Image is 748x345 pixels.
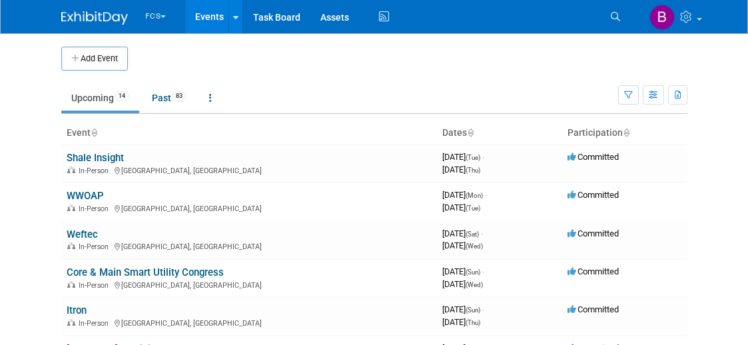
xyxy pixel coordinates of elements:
[466,306,480,314] span: (Sun)
[442,240,483,250] span: [DATE]
[61,47,128,71] button: Add Event
[142,85,196,111] a: Past83
[91,127,97,138] a: Sort by Event Name
[482,266,484,276] span: -
[481,228,483,238] span: -
[442,266,484,276] span: [DATE]
[61,85,139,111] a: Upcoming14
[466,230,479,238] span: (Sat)
[67,152,124,164] a: Shale Insight
[67,190,104,202] a: WWOAP
[567,266,619,276] span: Committed
[442,190,487,200] span: [DATE]
[172,91,187,101] span: 83
[79,167,113,175] span: In-Person
[67,228,98,240] a: Weftec
[442,317,480,327] span: [DATE]
[79,204,113,213] span: In-Person
[61,11,128,25] img: ExhibitDay
[67,279,432,290] div: [GEOGRAPHIC_DATA], [GEOGRAPHIC_DATA]
[67,304,87,316] a: Itron
[442,202,480,212] span: [DATE]
[623,127,629,138] a: Sort by Participation Type
[649,5,675,30] img: Barb DeWyer
[466,192,483,199] span: (Mon)
[482,152,484,162] span: -
[67,319,75,326] img: In-Person Event
[442,152,484,162] span: [DATE]
[442,165,480,174] span: [DATE]
[567,228,619,238] span: Committed
[466,268,480,276] span: (Sun)
[466,167,480,174] span: (Thu)
[467,127,474,138] a: Sort by Start Date
[61,122,437,145] th: Event
[466,242,483,250] span: (Wed)
[562,122,687,145] th: Participation
[67,240,432,251] div: [GEOGRAPHIC_DATA], [GEOGRAPHIC_DATA]
[567,152,619,162] span: Committed
[79,281,113,290] span: In-Person
[67,266,224,278] a: Core & Main Smart Utility Congress
[67,167,75,173] img: In-Person Event
[67,204,75,211] img: In-Person Event
[442,228,483,238] span: [DATE]
[466,281,483,288] span: (Wed)
[437,122,562,145] th: Dates
[67,202,432,213] div: [GEOGRAPHIC_DATA], [GEOGRAPHIC_DATA]
[67,165,432,175] div: [GEOGRAPHIC_DATA], [GEOGRAPHIC_DATA]
[79,319,113,328] span: In-Person
[466,154,480,161] span: (Tue)
[115,91,129,101] span: 14
[67,317,432,328] div: [GEOGRAPHIC_DATA], [GEOGRAPHIC_DATA]
[567,190,619,200] span: Committed
[567,304,619,314] span: Committed
[466,319,480,326] span: (Thu)
[79,242,113,251] span: In-Person
[466,204,480,212] span: (Tue)
[442,279,483,289] span: [DATE]
[442,304,484,314] span: [DATE]
[67,281,75,288] img: In-Person Event
[67,242,75,249] img: In-Person Event
[485,190,487,200] span: -
[482,304,484,314] span: -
